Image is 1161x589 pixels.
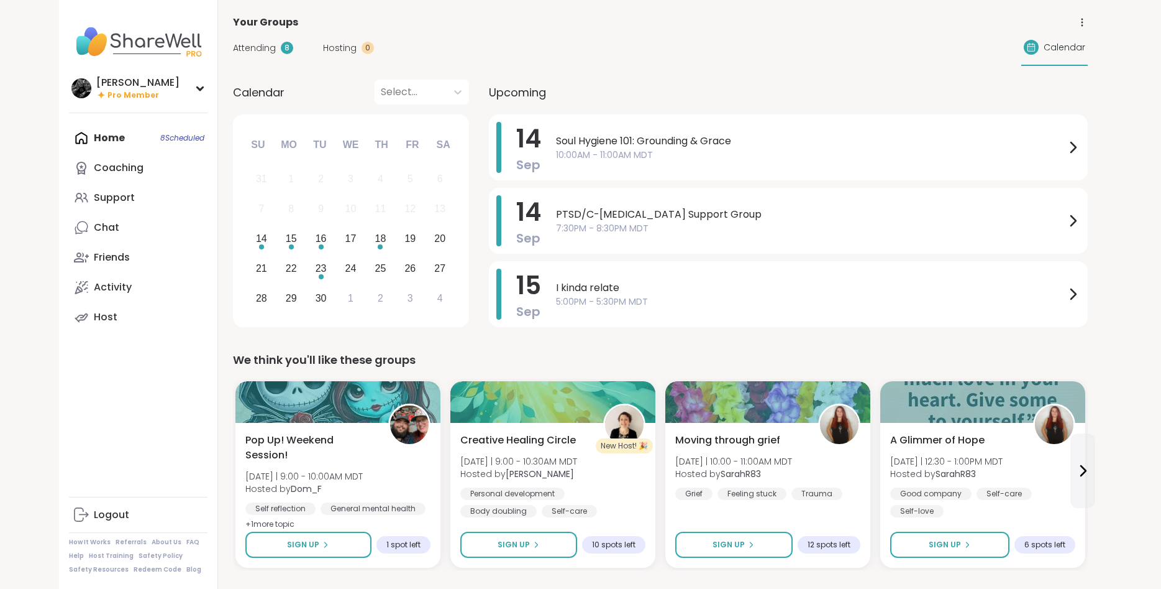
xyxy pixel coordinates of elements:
[427,226,453,253] div: Choose Saturday, September 20th, 2025
[596,438,653,453] div: New Host! 🎉
[69,183,207,213] a: Support
[233,351,1088,369] div: We think you'll like these groups
[404,230,416,247] div: 19
[460,532,577,558] button: Sign Up
[556,149,1065,162] span: 10:00AM - 11:00AM MDT
[107,90,159,101] span: Pro Member
[516,121,541,156] span: 14
[378,170,383,187] div: 4
[791,488,842,500] div: Trauma
[233,42,276,55] span: Attending
[605,406,644,444] img: Jenne
[94,310,117,324] div: Host
[397,166,424,193] div: Not available Friday, September 5th, 2025
[460,505,537,517] div: Body doubling
[367,226,394,253] div: Choose Thursday, September 18th, 2025
[69,272,207,302] a: Activity
[516,230,540,247] span: Sep
[427,285,453,312] div: Choose Saturday, October 4th, 2025
[407,170,413,187] div: 5
[542,505,597,517] div: Self-care
[307,166,334,193] div: Not available Tuesday, September 2nd, 2025
[348,290,353,307] div: 1
[94,508,129,522] div: Logout
[437,170,443,187] div: 6
[460,468,577,480] span: Hosted by
[69,243,207,272] a: Friends
[248,255,275,282] div: Choose Sunday, September 21st, 2025
[404,200,416,217] div: 12
[397,285,424,312] div: Choose Friday, October 3rd, 2025
[713,539,745,550] span: Sign Up
[890,455,1003,468] span: [DATE] | 12:30 - 1:00PM MDT
[248,226,275,253] div: Choose Sunday, September 14th, 2025
[592,540,635,550] span: 10 spots left
[407,290,413,307] div: 3
[337,166,364,193] div: Not available Wednesday, September 3rd, 2025
[248,166,275,193] div: Not available Sunday, August 31st, 2025
[556,281,1065,295] span: I kinda relate
[434,200,445,217] div: 13
[506,468,574,480] b: [PERSON_NAME]
[248,196,275,223] div: Not available Sunday, September 7th, 2025
[245,470,363,483] span: [DATE] | 9:00 - 10:00AM MDT
[437,290,443,307] div: 4
[288,200,294,217] div: 8
[556,207,1065,222] span: PTSD/C-[MEDICAL_DATA] Support Group
[94,191,135,205] div: Support
[397,226,424,253] div: Choose Friday, September 19th, 2025
[245,532,371,558] button: Sign Up
[186,565,201,574] a: Blog
[286,290,297,307] div: 29
[69,20,207,63] img: ShareWell Nav Logo
[890,532,1009,558] button: Sign Up
[278,226,304,253] div: Choose Monday, September 15th, 2025
[397,196,424,223] div: Not available Friday, September 12th, 2025
[71,78,91,98] img: Alan_N
[307,285,334,312] div: Choose Tuesday, September 30th, 2025
[434,260,445,277] div: 27
[808,540,850,550] span: 12 spots left
[404,260,416,277] div: 26
[256,290,267,307] div: 28
[489,84,546,101] span: Upcoming
[362,42,374,54] div: 0
[245,433,375,463] span: Pop Up! Weekend Session!
[287,539,319,550] span: Sign Up
[721,468,761,480] b: SarahR83
[247,164,455,313] div: month 2025-09
[460,488,565,500] div: Personal development
[397,255,424,282] div: Choose Friday, September 26th, 2025
[367,285,394,312] div: Choose Thursday, October 2nd, 2025
[152,538,181,547] a: About Us
[278,255,304,282] div: Choose Monday, September 22nd, 2025
[367,255,394,282] div: Choose Thursday, September 25th, 2025
[278,196,304,223] div: Not available Monday, September 8th, 2025
[69,302,207,332] a: Host
[69,500,207,530] a: Logout
[556,134,1065,149] span: Soul Hygiene 101: Grounding & Grace
[69,565,129,574] a: Safety Resources
[375,260,386,277] div: 25
[516,195,541,230] span: 14
[890,433,985,448] span: A Glimmer of Hope
[427,255,453,282] div: Choose Saturday, September 27th, 2025
[291,483,322,495] b: Dom_F
[186,538,199,547] a: FAQ
[820,406,858,444] img: SarahR83
[94,161,143,175] div: Coaching
[498,539,530,550] span: Sign Up
[375,230,386,247] div: 18
[323,42,357,55] span: Hosting
[318,170,324,187] div: 2
[936,468,976,480] b: SarahR83
[281,42,293,54] div: 8
[116,538,147,547] a: Referrals
[278,166,304,193] div: Not available Monday, September 1st, 2025
[316,290,327,307] div: 30
[977,488,1032,500] div: Self-care
[717,488,786,500] div: Feeling stuck
[337,255,364,282] div: Choose Wednesday, September 24th, 2025
[307,255,334,282] div: Choose Tuesday, September 23rd, 2025
[134,565,181,574] a: Redeem Code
